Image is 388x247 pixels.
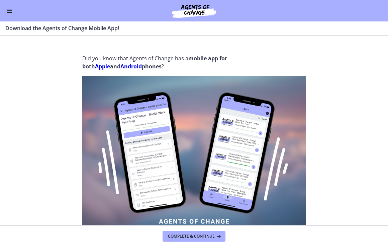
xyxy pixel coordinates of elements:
[5,7,13,15] button: Enable menu
[154,3,234,19] img: Agents of Change
[5,24,375,32] h3: Download the Agents of Change Mobile App!
[120,63,142,70] a: Android
[82,54,306,70] p: Did you know that Agents of Change has a ?
[163,231,225,242] button: Complete & continue
[110,63,120,70] strong: and
[95,63,110,70] a: Apple
[142,63,162,70] strong: phones
[168,234,215,239] span: Complete & continue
